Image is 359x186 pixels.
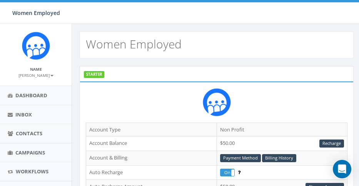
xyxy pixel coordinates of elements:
a: [PERSON_NAME] [18,71,53,78]
div: OnOff [220,169,235,176]
label: On [220,169,235,176]
td: $50.00 [217,136,347,151]
span: Women Employed [12,9,60,17]
img: Rally_Platform_Icon.png [202,88,231,117]
td: Account Balance [86,136,217,151]
small: Name [30,66,42,72]
span: Workflows [16,168,48,175]
h2: Women Employed [86,38,182,50]
img: Rally_Platform_Icon.png [22,32,50,60]
span: Enable to prevent campaign failure. [238,169,240,176]
a: Billing History [262,154,296,162]
small: [PERSON_NAME] [18,73,53,78]
span: Contacts [16,130,42,137]
span: Dashboard [15,92,47,99]
a: Payment Method [220,154,261,162]
label: STARTER [84,71,104,78]
span: Inbox [15,111,32,118]
div: Open Intercom Messenger [333,160,351,178]
td: Auto Recharge [86,165,217,179]
td: Account Type [86,123,217,136]
a: Recharge [319,139,344,148]
span: Campaigns [15,149,45,156]
td: Account & Billing [86,151,217,165]
td: Non Profit [217,123,347,136]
